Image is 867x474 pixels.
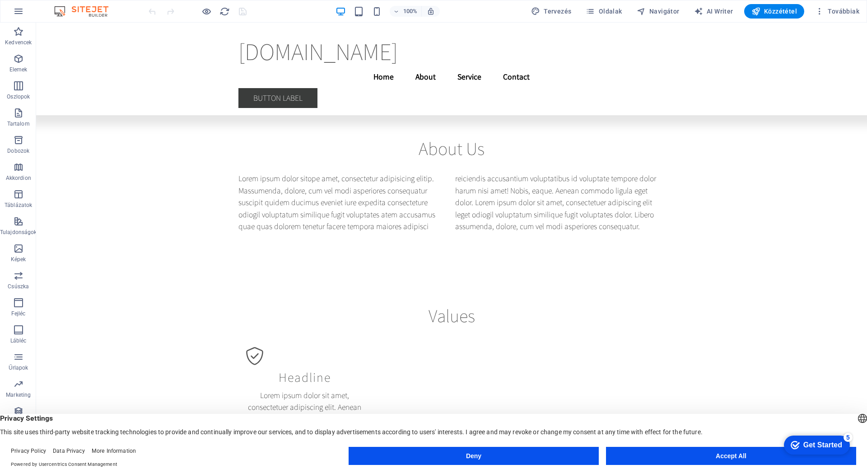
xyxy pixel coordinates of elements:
[7,5,73,23] div: Get Started 5 items remaining, 0% complete
[9,66,28,73] p: Elemek
[527,4,575,19] button: Tervezés
[582,4,625,19] button: Oldalak
[7,120,30,127] p: Tartalom
[219,6,230,17] i: Weboldal újratöltése
[751,7,797,16] span: Közzététel
[201,6,212,17] button: Kattintson ide az előnézeti módból való kilépéshez és a szerkesztés folytatásához
[67,2,76,11] div: 5
[11,310,26,317] p: Fejléc
[52,6,120,17] img: Editor Logo
[586,7,622,16] span: Oldalak
[403,6,418,17] h6: 100%
[531,7,572,16] span: Tervezés
[6,174,31,182] p: Akkordion
[815,7,859,16] span: Továbbiak
[27,10,65,18] div: Get Started
[390,6,422,17] button: 100%
[11,256,26,263] p: Képek
[427,7,435,15] i: Átméretezés esetén automatikusan beállítja a nagyítási szintet a választott eszköznek megfelelően.
[744,4,804,19] button: Közzététel
[10,337,27,344] p: Lábléc
[5,39,32,46] p: Kedvencek
[633,4,683,19] button: Navigátor
[5,202,32,209] p: Táblázatok
[9,364,28,371] p: Űrlapok
[7,93,30,100] p: Oszlopok
[690,4,737,19] button: AI Writer
[694,7,733,16] span: AI Writer
[6,391,31,399] p: Marketing
[637,7,680,16] span: Navigátor
[7,147,29,155] p: Dobozok
[811,4,863,19] button: Továbbiak
[527,4,575,19] div: Tervezés (Ctrl+Alt+Y)
[219,6,230,17] button: reload
[8,283,29,290] p: Csúszka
